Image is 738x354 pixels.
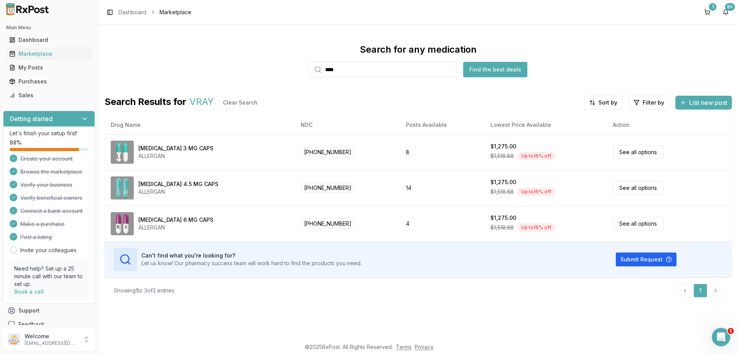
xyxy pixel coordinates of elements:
span: $1,518.88 [490,152,514,160]
img: Vraylar 6 MG CAPS [111,212,134,235]
p: Welcome [25,332,78,340]
div: ALLERGAN [138,152,213,160]
img: RxPost Logo [3,3,52,15]
div: 1 [709,3,716,11]
a: Privacy [415,344,434,350]
nav: breadcrumb [118,8,191,16]
p: [EMAIL_ADDRESS][DOMAIN_NAME] [25,340,78,346]
a: Terms [396,344,412,350]
th: Lowest Price Available [484,116,607,134]
div: ALLERGAN [138,188,218,196]
span: Filter by [643,99,664,106]
div: My Posts [9,64,89,71]
h3: Can't find what you're looking for? [141,252,362,259]
a: See all options [613,217,663,230]
span: Marketplace [160,8,191,16]
span: [PHONE_NUMBER] [301,218,355,229]
td: 8 [400,134,484,170]
button: 9+ [720,6,732,18]
div: Dashboard [9,36,89,44]
a: Purchases [6,75,92,88]
button: My Posts [3,61,95,74]
span: Feedback [18,321,45,328]
div: [MEDICAL_DATA] 6 MG CAPS [138,216,213,224]
th: Posts Available [400,116,484,134]
p: Need help? Set up a 25 minute call with our team to set up. [14,265,84,288]
div: Up to 16 % off [517,223,555,232]
span: [PHONE_NUMBER] [301,147,355,157]
div: $1,275.00 [490,214,516,222]
h2: Main Menu [6,25,92,31]
span: Post a listing [20,233,52,241]
button: Clear Search [217,96,264,110]
a: See all options [613,145,663,159]
a: List new post [675,100,732,107]
th: NDC [294,116,400,134]
span: $1,518.88 [490,224,514,231]
a: Book a call [14,288,44,295]
a: See all options [613,181,663,194]
span: Verify beneficial owners [20,194,82,202]
div: Marketplace [9,50,89,58]
button: Dashboard [3,34,95,46]
div: [MEDICAL_DATA] 4.5 MG CAPS [138,180,218,188]
button: 1 [701,6,713,18]
button: Filter by [628,96,669,110]
img: Vraylar 4.5 MG CAPS [111,176,134,199]
iframe: Intercom live chat [712,328,730,346]
a: Dashboard [118,8,146,16]
div: Search for any medication [360,43,477,56]
span: 88 % [10,139,22,146]
span: Make a purchase [20,220,65,228]
a: Sales [6,88,92,102]
button: Support [3,304,95,317]
div: $1,275.00 [490,178,516,186]
span: $1,518.88 [490,188,514,196]
p: Let us know! Our pharmacy success team will work hard to find the products you need. [141,259,362,267]
div: Purchases [9,78,89,85]
div: [MEDICAL_DATA] 3 MG CAPS [138,145,213,152]
button: Sales [3,89,95,101]
a: Dashboard [6,33,92,47]
button: Sort by [584,96,622,110]
div: $1,275.00 [490,143,516,150]
span: VRAY [189,96,214,110]
span: List new post [689,98,727,107]
button: Submit Request [616,253,676,266]
button: Find the best deals [463,62,527,77]
div: Showing 1 to 3 of 3 entries [114,287,175,294]
a: Marketplace [6,47,92,61]
td: 14 [400,170,484,206]
span: Verify your business [20,181,72,189]
span: 1 [728,328,734,334]
span: Connect a bank account [20,207,83,215]
a: 1 [693,284,707,297]
div: Sales [9,91,89,99]
div: 9+ [725,3,735,11]
button: Marketplace [3,48,95,60]
p: Let's finish your setup first! [10,130,88,137]
div: Up to 16 % off [517,188,555,196]
td: 4 [400,206,484,241]
img: User avatar [8,333,20,346]
div: Up to 16 % off [517,152,555,160]
h3: Getting started [10,114,53,123]
a: My Posts [6,61,92,75]
th: Drug Name [105,116,294,134]
nav: pagination [678,284,723,297]
span: Browse the marketplace [20,168,82,176]
img: Vraylar 3 MG CAPS [111,141,134,164]
span: Sort by [598,99,617,106]
span: Create your account [20,155,73,163]
a: Invite your colleagues [20,246,76,254]
th: Action [607,116,732,134]
button: Feedback [3,317,95,331]
span: Search Results for [105,96,186,110]
div: ALLERGAN [138,224,213,231]
span: [PHONE_NUMBER] [301,183,355,193]
button: List new post [675,96,732,110]
button: Purchases [3,75,95,88]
